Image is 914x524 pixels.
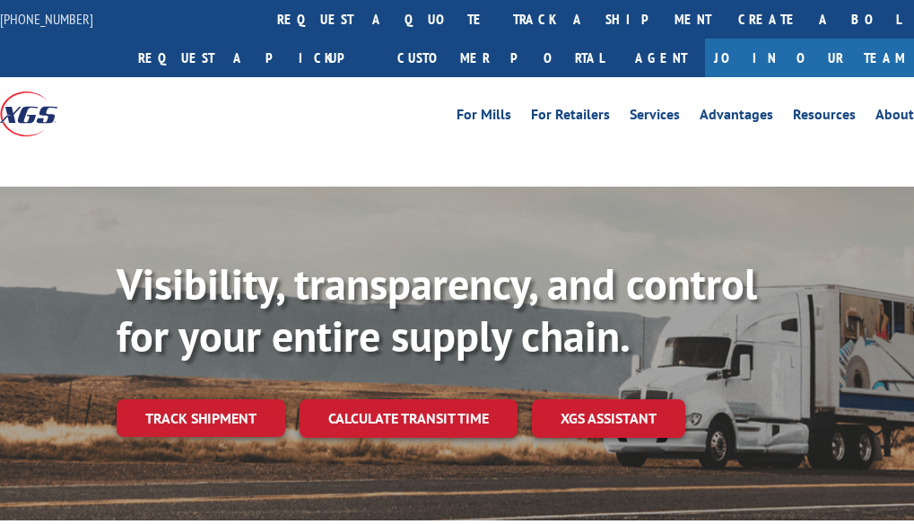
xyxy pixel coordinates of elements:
[125,39,384,77] a: Request a pickup
[532,399,685,438] a: XGS ASSISTANT
[700,108,773,127] a: Advantages
[630,108,680,127] a: Services
[300,399,518,438] a: Calculate transit time
[457,108,511,127] a: For Mills
[117,399,285,437] a: Track shipment
[617,39,705,77] a: Agent
[531,108,610,127] a: For Retailers
[117,256,757,363] b: Visibility, transparency, and control for your entire supply chain.
[875,108,914,127] a: About
[705,39,914,77] a: Join Our Team
[793,108,856,127] a: Resources
[384,39,617,77] a: Customer Portal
